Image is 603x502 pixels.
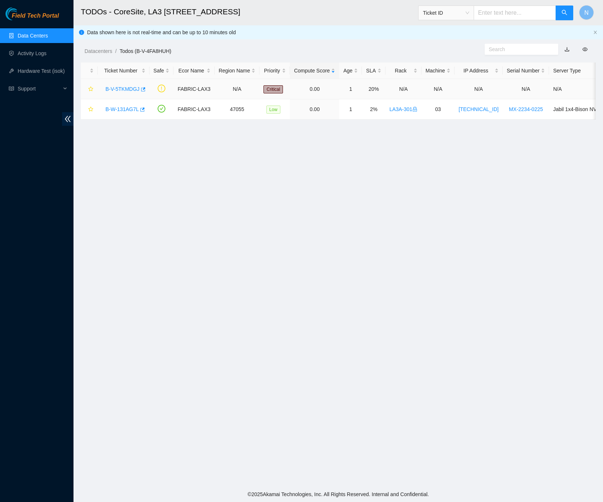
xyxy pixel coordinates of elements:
td: 47055 [215,99,260,120]
td: N/A [421,79,455,99]
span: read [9,86,14,91]
a: Datacenters [85,48,112,54]
input: Search [489,45,548,53]
a: Data Centers [18,33,48,39]
span: Support [18,81,61,96]
td: 0.00 [290,99,339,120]
a: LA3A-301lock [390,106,417,112]
span: check-circle [158,105,165,113]
td: 03 [421,99,455,120]
td: N/A [455,79,503,99]
span: eye [582,47,588,52]
a: Activity Logs [18,50,47,56]
td: 1 [339,99,362,120]
span: N [584,8,589,17]
span: double-left [62,112,73,126]
a: Todos (B-V-4FA8HUH) [119,48,171,54]
button: search [556,6,573,20]
span: Critical [263,85,283,93]
button: star [85,103,94,115]
span: exclamation-circle [158,85,165,92]
td: 0.00 [290,79,339,99]
td: 1 [339,79,362,99]
img: Akamai Technologies [6,7,37,20]
span: / [115,48,116,54]
td: 2% [362,99,385,120]
td: FABRIC-LAX3 [173,99,214,120]
a: MX-2234-0225 [509,106,543,112]
span: lock [412,107,417,112]
td: N/A [503,79,549,99]
td: FABRIC-LAX3 [173,79,214,99]
button: download [559,43,575,55]
td: N/A [385,79,421,99]
td: 20% [362,79,385,99]
button: star [85,83,94,95]
a: Hardware Test (isok) [18,68,65,74]
td: N/A [215,79,260,99]
a: Akamai TechnologiesField Tech Portal [6,13,59,23]
input: Enter text here... [474,6,556,20]
a: B-W-131AG7L [105,106,139,112]
span: Ticket ID [423,7,469,18]
span: Field Tech Portal [12,13,59,19]
span: star [88,86,93,92]
a: download [564,46,570,52]
span: search [561,10,567,17]
footer: © 2025 Akamai Technologies, Inc. All Rights Reserved. Internal and Confidential. [73,487,603,502]
a: B-V-5TKMDGJ [105,86,140,92]
a: [TECHNICAL_ID] [459,106,499,112]
span: star [88,107,93,113]
span: Low [266,106,280,114]
button: N [579,5,594,20]
button: close [593,30,597,35]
